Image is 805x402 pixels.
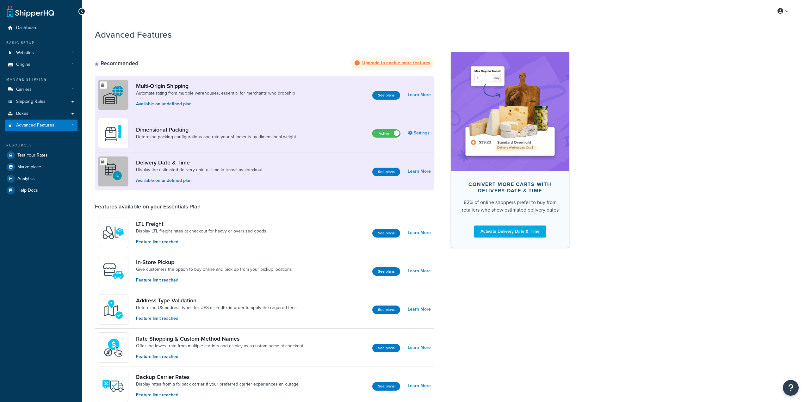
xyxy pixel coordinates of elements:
li: Websites [5,47,77,59]
a: Marketplace [5,161,77,173]
li: Carriers [5,84,77,96]
a: Carriers1 [5,84,77,96]
li: Advanced Features [5,120,77,131]
div: Features available on your Essentials Plan [95,203,201,210]
button: Open Resource Center [783,380,799,396]
a: Activate Delivery Date & Time [474,226,546,238]
span: Origins [16,62,30,67]
h1: Advanced Features [95,28,172,41]
p: Feature limit reached [136,277,292,284]
a: See plans [372,267,400,276]
a: Backup Carrier Rates [136,374,299,380]
a: See plans [372,344,400,352]
a: See plans [372,229,400,238]
a: See plans [372,168,400,176]
span: Test Your Rates [17,153,48,158]
span: Websites [16,50,34,56]
img: feature-image-ddt-36eae7f7280da8017bfb280eaccd9c446f90b1fe08728e4019434db127062ab4.png [460,61,560,161]
span: 1 [72,62,73,67]
a: Automate rating from multiple warehouses, essential for merchants who dropship [136,90,295,96]
a: Analytics [5,173,77,184]
a: Dashboard [5,22,77,34]
a: Offer the lowest rate from multiple carriers and display as a custom name at checkout [136,343,303,349]
a: Learn More [408,90,431,99]
a: Settings [408,129,431,138]
a: Display the estimated delivery date or time in transit as checkout. [136,167,263,173]
span: Advanced Features [16,123,54,128]
a: Origins1 [5,59,77,71]
img: icon-duo-feat-rate-shopping-ecdd8bed.png [102,337,124,359]
a: Shipping Rules [5,96,77,108]
span: Marketplace [17,164,41,170]
strong: Upgrade to enable more features [362,59,430,66]
a: Rate Shopping & Custom Method Names [136,335,303,342]
p: Feature limit reached [136,238,266,245]
a: Determine packing configurations and rate your shipments by dimensional weight [136,134,296,140]
a: Delivery Date & Time [136,159,263,166]
a: Learn More [408,267,431,275]
a: Advanced Features1 [5,120,77,131]
a: Give customers the option to buy online and pick up from your pickup locations [136,266,292,273]
a: Dimensional Packing [136,126,296,133]
a: Learn More [408,167,431,176]
img: icon-duo-feat-backup-carrier-4420b188.png [102,375,124,397]
a: LTL Freight [136,220,266,227]
span: 1 [72,50,73,56]
a: Learn More [408,228,431,237]
a: Display LTL freight rates at checkout for heavy or oversized goods [136,228,266,234]
a: Websites1 [5,47,77,59]
p: Available on undefined plan [136,177,263,184]
label: Active [372,130,400,137]
a: Learn More [408,305,431,314]
div: Convert more carts with delivery date & time [461,181,559,194]
a: In-Store Pickup [136,259,292,266]
a: Address Type Validation [136,297,297,304]
span: Help Docs [17,188,38,193]
p: Feature limit reached [136,392,299,399]
p: Available on undefined plan [136,101,295,108]
a: Display rates from a fallback carrier if your preferred carrier experiences an outage [136,381,299,387]
img: wfgcfpwTIucLEAAAAASUVORK5CYII= [102,260,124,282]
a: Test Your Rates [5,150,77,161]
img: y79ZsPf0fXUFUhFXDzUgf+ktZg5F2+ohG75+v3d2s1D9TjoU8PiyCIluIjV41seZevKCRuEjTPPOKHJsQcmKCXGdfprl3L4q7... [102,222,124,244]
a: See plans [372,91,400,100]
a: Help Docs [5,185,77,196]
div: Manage Shipping [5,77,77,82]
div: Basic Setup [5,40,77,46]
a: Learn More [408,381,431,390]
a: See plans [372,382,400,391]
span: Shipping Rules [16,99,46,104]
a: Multi-Origin Shipping [136,83,295,90]
a: Determine US address types for UPS or FedEx in order to apply the required fees [136,305,297,311]
div: Resources [5,143,77,148]
span: 1 [72,87,73,92]
span: Analytics [17,176,35,182]
a: Boxes [5,108,77,120]
span: 1 [72,123,73,128]
a: Learn More [408,343,431,352]
li: Origins [5,59,77,71]
p: Feature limit reached [136,353,303,360]
span: Boxes [16,111,28,116]
span: Carriers [16,87,32,92]
div: 82% of online shoppers prefer to buy from retailers who show estimated delivery dates [461,199,559,214]
div: Recommended [95,60,138,67]
a: See plans [372,306,400,314]
img: kIG8fy0lQAAAABJRU5ErkJggg== [102,298,124,320]
img: DTVBYsAAAAAASUVORK5CYII= [102,122,124,144]
span: Dashboard [16,25,38,31]
p: Feature limit reached [136,315,297,322]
